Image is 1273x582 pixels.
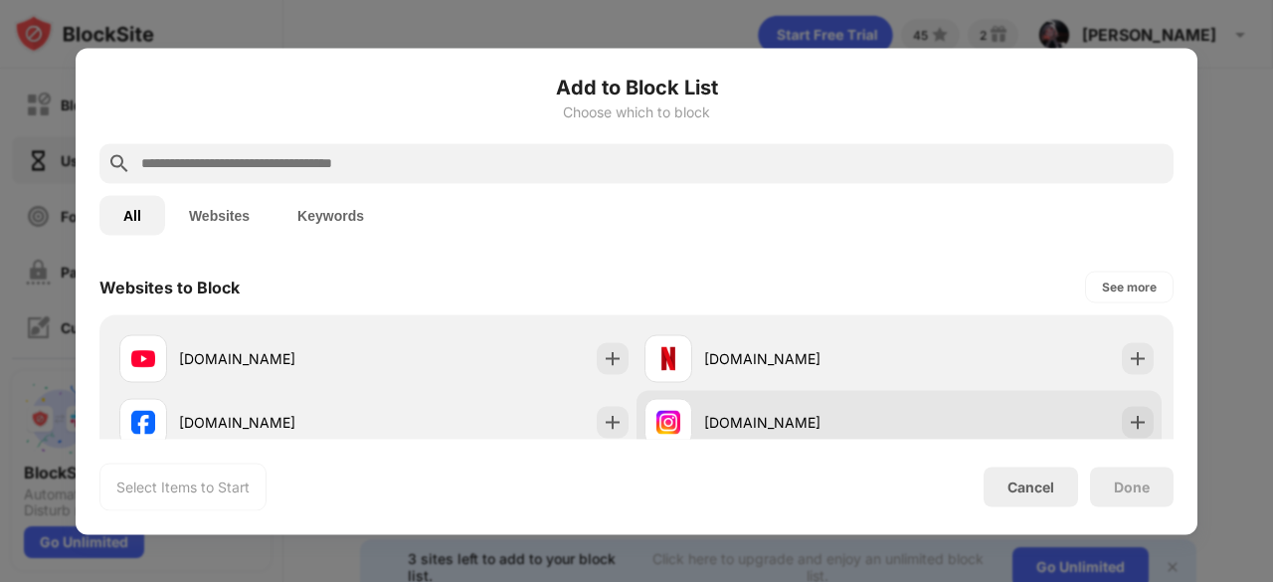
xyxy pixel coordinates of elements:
[1102,277,1157,296] div: See more
[99,103,1174,119] div: Choose which to block
[99,277,240,296] div: Websites to Block
[99,195,165,235] button: All
[656,410,680,434] img: favicons
[273,195,388,235] button: Keywords
[116,477,250,496] div: Select Items to Start
[99,72,1174,101] h6: Add to Block List
[1114,479,1150,494] div: Done
[704,412,899,433] div: [DOMAIN_NAME]
[179,348,374,369] div: [DOMAIN_NAME]
[179,412,374,433] div: [DOMAIN_NAME]
[656,346,680,370] img: favicons
[131,410,155,434] img: favicons
[1007,479,1054,495] div: Cancel
[107,151,131,175] img: search.svg
[131,346,155,370] img: favicons
[704,348,899,369] div: [DOMAIN_NAME]
[165,195,273,235] button: Websites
